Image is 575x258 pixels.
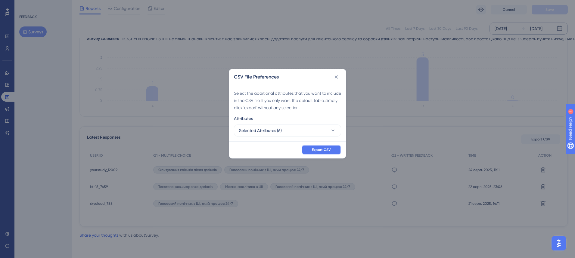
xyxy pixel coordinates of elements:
[234,115,253,122] span: Attributes
[14,2,38,9] span: Need Help?
[239,127,282,134] span: Selected Attributes (6)
[42,3,44,8] div: 4
[234,90,341,111] div: Select the additional attributes that you want to include in the CSV file. If you only want the d...
[550,234,568,252] iframe: UserGuiding AI Assistant Launcher
[312,147,331,152] span: Export CSV
[234,73,279,81] h2: CSV File Preferences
